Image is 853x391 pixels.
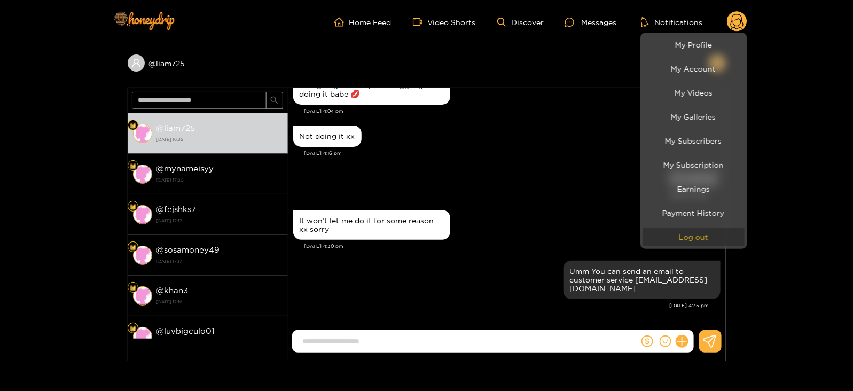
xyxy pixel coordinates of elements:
a: My Galleries [643,107,745,126]
a: Earnings [643,179,745,198]
a: My Subscribers [643,131,745,150]
a: My Profile [643,35,745,54]
a: My Account [643,59,745,78]
a: My Videos [643,83,745,102]
a: My Subscription [643,155,745,174]
a: Payment History [643,204,745,222]
button: Log out [643,228,745,246]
